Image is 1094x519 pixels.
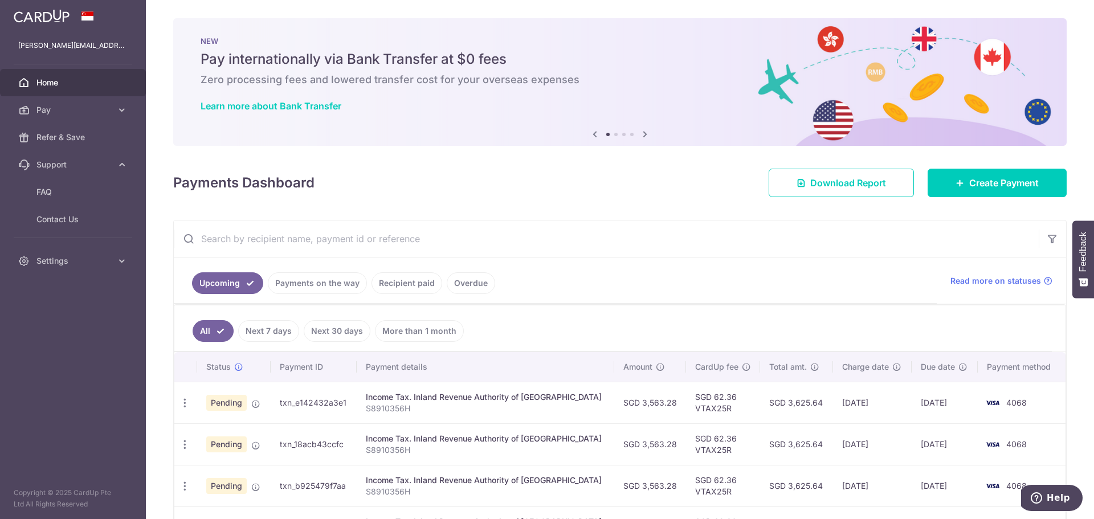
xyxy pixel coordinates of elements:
span: Contact Us [36,214,112,225]
span: 4068 [1006,439,1027,449]
span: Support [36,159,112,170]
span: FAQ [36,186,112,198]
td: [DATE] [833,382,912,423]
a: Read more on statuses [950,275,1052,287]
div: Income Tax. Inland Revenue Authority of [GEOGRAPHIC_DATA] [366,433,605,444]
span: Read more on statuses [950,275,1041,287]
p: S8910356H [366,486,605,497]
th: Payment ID [271,352,357,382]
td: SGD 62.36 VTAX25R [686,423,760,465]
a: Download Report [769,169,914,197]
td: [DATE] [912,423,978,465]
button: Feedback - Show survey [1072,220,1094,298]
td: SGD 3,563.28 [614,382,686,423]
h5: Pay internationally via Bank Transfer at $0 fees [201,50,1039,68]
td: [DATE] [833,465,912,506]
a: Payments on the way [268,272,367,294]
td: txn_18acb43ccfc [271,423,357,465]
p: S8910356H [366,444,605,456]
iframe: Opens a widget where you can find more information [1021,485,1083,513]
span: 4068 [1006,481,1027,491]
a: More than 1 month [375,320,464,342]
span: Total amt. [769,361,807,373]
td: SGD 3,625.64 [760,423,833,465]
td: SGD 62.36 VTAX25R [686,465,760,506]
th: Payment details [357,352,614,382]
span: CardUp fee [695,361,738,373]
span: Pending [206,395,247,411]
p: NEW [201,36,1039,46]
span: Settings [36,255,112,267]
img: Bank Card [981,396,1004,410]
img: Bank transfer banner [173,18,1067,146]
span: Create Payment [969,176,1039,190]
td: [DATE] [833,423,912,465]
h6: Zero processing fees and lowered transfer cost for your overseas expenses [201,73,1039,87]
img: CardUp [14,9,70,23]
div: Income Tax. Inland Revenue Authority of [GEOGRAPHIC_DATA] [366,475,605,486]
span: Home [36,77,112,88]
a: Recipient paid [372,272,442,294]
td: SGD 3,563.28 [614,465,686,506]
a: Learn more about Bank Transfer [201,100,341,112]
a: All [193,320,234,342]
input: Search by recipient name, payment id or reference [174,220,1039,257]
img: Bank Card [981,479,1004,493]
div: Income Tax. Inland Revenue Authority of [GEOGRAPHIC_DATA] [366,391,605,403]
p: S8910356H [366,403,605,414]
td: txn_e142432a3e1 [271,382,357,423]
span: Pending [206,478,247,494]
td: [DATE] [912,382,978,423]
a: Upcoming [192,272,263,294]
td: SGD 3,563.28 [614,423,686,465]
th: Payment method [978,352,1066,382]
td: [DATE] [912,465,978,506]
span: Amount [623,361,652,373]
span: Pending [206,436,247,452]
span: Feedback [1078,232,1088,272]
a: Create Payment [928,169,1067,197]
span: 4068 [1006,398,1027,407]
td: SGD 62.36 VTAX25R [686,382,760,423]
td: txn_b925479f7aa [271,465,357,506]
a: Overdue [447,272,495,294]
p: [PERSON_NAME][EMAIL_ADDRESS][DOMAIN_NAME] [18,40,128,51]
span: Pay [36,104,112,116]
span: Charge date [842,361,889,373]
span: Due date [921,361,955,373]
a: Next 30 days [304,320,370,342]
span: Refer & Save [36,132,112,143]
a: Next 7 days [238,320,299,342]
h4: Payments Dashboard [173,173,315,193]
img: Bank Card [981,438,1004,451]
td: SGD 3,625.64 [760,465,833,506]
span: Download Report [810,176,886,190]
span: Status [206,361,231,373]
td: SGD 3,625.64 [760,382,833,423]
